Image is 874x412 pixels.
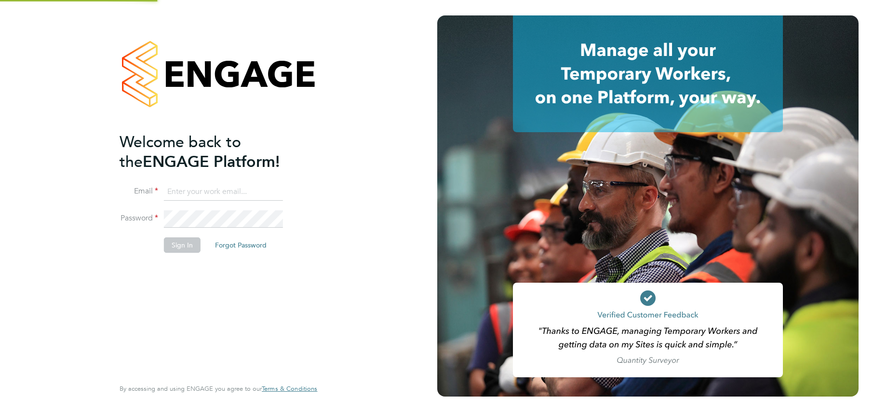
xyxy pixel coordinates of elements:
label: Email [120,186,158,196]
span: By accessing and using ENGAGE you agree to our [120,385,317,393]
button: Forgot Password [207,237,274,253]
h2: ENGAGE Platform! [120,132,308,172]
button: Sign In [164,237,201,253]
span: Terms & Conditions [262,385,317,393]
input: Enter your work email... [164,183,283,201]
label: Password [120,213,158,223]
span: Welcome back to the [120,133,241,171]
a: Terms & Conditions [262,385,317,393]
